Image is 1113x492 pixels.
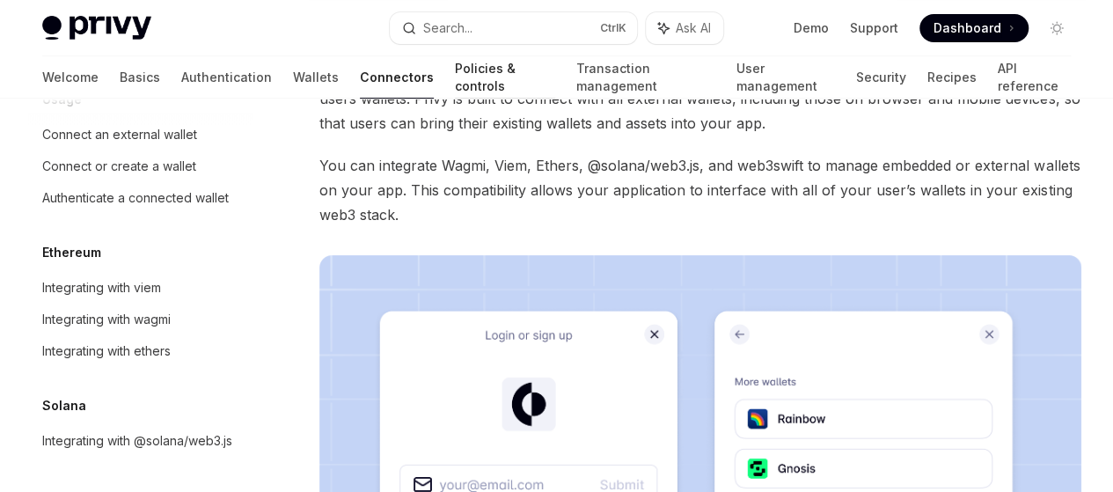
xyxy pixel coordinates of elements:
a: Integrating with @solana/web3.js [28,425,253,457]
a: Connect an external wallet [28,119,253,151]
a: Policies & controls [455,56,555,99]
a: Connectors [360,56,434,99]
button: Search...CtrlK [390,12,637,44]
div: Search... [423,18,472,39]
a: Integrating with ethers [28,335,253,367]
a: Integrating with wagmi [28,304,253,335]
h5: Solana [42,395,86,416]
div: Integrating with wagmi [42,309,171,330]
a: Dashboard [919,14,1029,42]
a: API reference [998,56,1071,99]
div: Integrating with @solana/web3.js [42,430,232,452]
div: Authenticate a connected wallet [42,187,229,209]
div: Integrating with ethers [42,341,171,362]
a: Wallets [293,56,339,99]
span: You can integrate Wagmi, Viem, Ethers, @solana/web3.js, and web3swift to manage embedded or exter... [319,153,1081,227]
div: Connect or create a wallet [42,156,196,177]
a: User management [736,56,835,99]
a: Security [856,56,906,99]
span: Ask AI [676,19,711,37]
span: Privy can be integrated with all popular wallet connectors so your application can easily interfa... [319,62,1081,136]
img: light logo [42,16,151,40]
button: Ask AI [646,12,723,44]
span: Ctrl K [600,21,626,35]
a: Recipes [927,56,977,99]
a: Basics [120,56,160,99]
button: Toggle dark mode [1043,14,1071,42]
div: Connect an external wallet [42,124,197,145]
a: Welcome [42,56,99,99]
span: Dashboard [934,19,1001,37]
a: Connect or create a wallet [28,151,253,182]
a: Demo [794,19,829,37]
div: Integrating with viem [42,277,161,298]
a: Transaction management [576,56,715,99]
h5: Ethereum [42,242,101,263]
a: Authentication [181,56,272,99]
a: Authenticate a connected wallet [28,182,253,214]
a: Integrating with viem [28,272,253,304]
a: Support [850,19,898,37]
